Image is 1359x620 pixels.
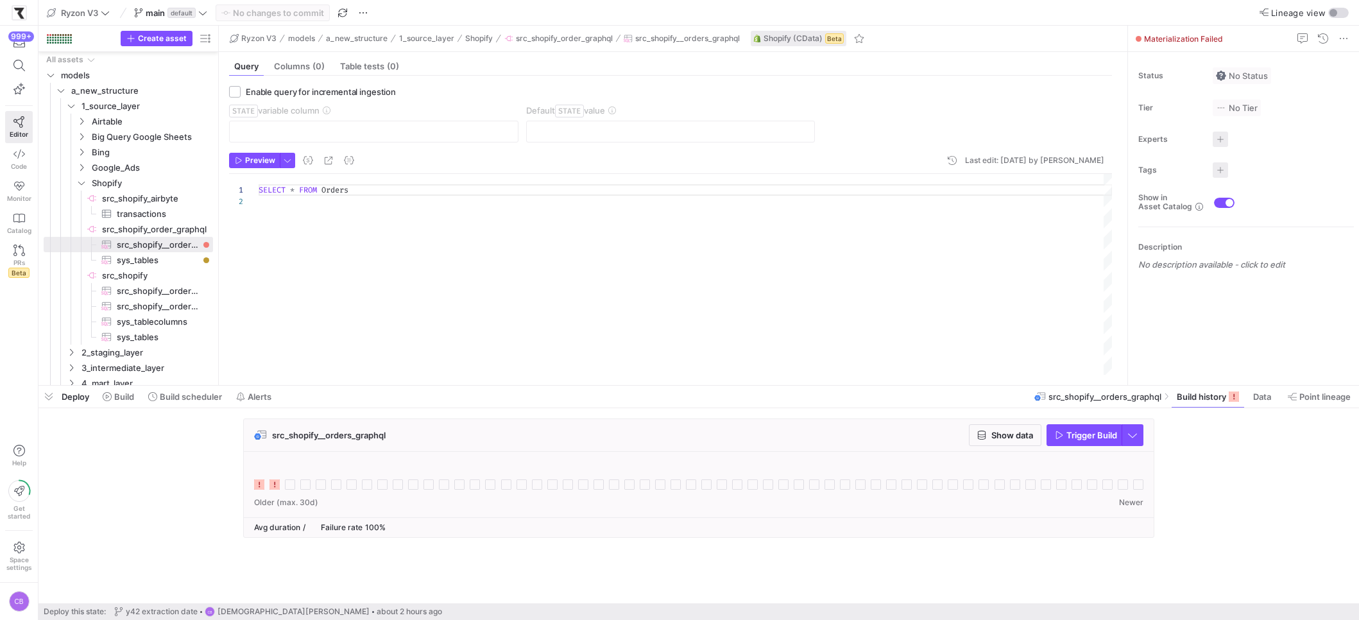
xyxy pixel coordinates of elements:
[114,392,134,402] span: Build
[340,62,399,71] span: Table tests
[1047,424,1122,446] button: Trigger Build
[81,376,211,391] span: 4_mart_layer
[526,105,605,116] span: Default value
[234,62,259,71] span: Query
[753,35,761,42] img: undefined
[501,31,616,46] button: src_shopify_order_graphql
[62,392,89,402] span: Deploy
[160,392,222,402] span: Build scheduler
[272,430,386,440] span: src_shopify__orders_graphql
[285,31,318,46] button: models
[81,361,211,375] span: 3_intermediate_layer
[1138,259,1354,270] p: No description available - click to edit
[230,386,277,408] button: Alerts
[44,298,213,314] a: src_shopify__order_transactions​​​​​​​​​
[229,153,280,168] button: Preview
[44,4,113,21] button: Ryzon V3
[121,31,192,46] button: Create asset
[288,34,315,43] span: models
[303,522,305,532] span: /
[259,185,286,195] span: SELECT
[138,34,187,43] span: Create asset
[71,83,211,98] span: a_new_structure
[117,237,198,252] span: src_shopify__orders_graphql​​​​​​​​​
[465,34,493,43] span: Shopify
[102,222,211,237] span: src_shopify_order_graphql​​​​​​​​
[44,237,213,252] a: src_shopify__orders_graphql​​​​​​​​​
[5,475,33,525] button: Getstarted
[1138,166,1202,175] span: Tags
[7,227,31,234] span: Catalog
[61,8,98,18] span: Ryzon V3
[167,8,196,18] span: default
[764,34,823,43] span: Shopify (CData)
[44,252,213,268] a: sys_tables​​​​​​​​​
[1216,71,1226,81] img: No status
[969,424,1041,446] button: Show data
[1138,243,1354,252] p: Description
[46,55,83,64] div: All assets
[229,105,258,117] span: STATE
[117,330,198,345] span: sys_tables​​​​​​​​​
[299,185,317,195] span: FROM
[1171,386,1245,408] button: Build history
[44,360,213,375] div: Press SPACE to select this row.
[205,607,215,617] div: CB
[274,62,325,71] span: Columns
[44,206,213,221] a: transactions​​​​​​​​​
[254,498,318,507] span: Older (max. 30d)
[92,160,211,175] span: Google_Ads
[1138,135,1202,144] span: Experts
[5,207,33,239] a: Catalog
[97,386,140,408] button: Build
[226,31,280,46] button: Ryzon V3
[1066,430,1117,440] span: Trigger Build
[5,239,33,283] a: PRsBeta
[117,299,198,314] span: src_shopify__order_transactions​​​​​​​​​
[44,144,213,160] div: Press SPACE to select this row.
[254,522,300,532] span: Avg duration
[11,459,27,467] span: Help
[5,111,33,143] a: Editor
[7,194,31,202] span: Monitor
[131,4,210,21] button: maindefault
[102,268,211,283] span: src_shopify​​​​​​​​
[117,314,198,329] span: sys_tablecolumns​​​​​​​​​
[102,191,211,206] span: src_shopify_airbyte​​​​​​​​
[111,603,445,620] button: y42 extraction dateCB[DEMOGRAPHIC_DATA][PERSON_NAME]about 2 hours ago
[991,430,1033,440] span: Show data
[1144,34,1223,44] span: Materialization Failed
[1119,498,1143,507] span: Newer
[1138,103,1202,112] span: Tier
[377,607,442,616] span: about 2 hours ago
[81,99,211,114] span: 1_source_layer
[555,105,584,117] span: STATE
[44,206,213,221] div: Press SPACE to select this row.
[516,34,613,43] span: src_shopify_order_graphql
[399,34,454,43] span: 1_source_layer
[10,130,28,138] span: Editor
[1216,103,1258,113] span: No Tier
[44,221,213,237] div: Press SPACE to select this row.
[44,268,213,283] div: Press SPACE to select this row.
[1138,71,1202,80] span: Status
[44,345,213,360] div: Press SPACE to select this row.
[241,34,277,43] span: Ryzon V3
[142,386,228,408] button: Build scheduler
[44,67,213,83] div: Press SPACE to select this row.
[321,522,363,532] span: Failure rate
[8,31,34,42] div: 999+
[5,439,33,472] button: Help
[312,62,325,71] span: (0)
[5,536,33,577] a: Spacesettings
[321,185,348,195] span: Orders
[365,522,386,532] span: 100%
[44,314,213,329] a: sys_tablecolumns​​​​​​​​​
[44,329,213,345] a: sys_tables​​​​​​​​​
[825,33,844,44] span: Beta
[323,31,391,46] button: a_new_structure
[117,284,198,298] span: src_shopify__order_gateways​​​​​​​​​
[1247,386,1279,408] button: Data
[44,375,213,391] div: Press SPACE to select this row.
[146,8,165,18] span: main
